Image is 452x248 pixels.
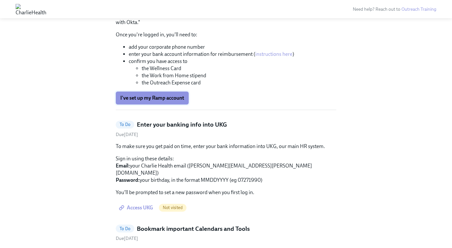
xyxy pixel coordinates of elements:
[116,163,130,169] strong: Email:
[116,155,336,184] p: Sign in using these details: your Charlie Health email ([PERSON_NAME][EMAIL_ADDRESS][PERSON_NAME]...
[129,58,336,86] li: confirm you have access to
[142,72,336,79] li: the Work from Home stipend
[116,31,336,38] p: Once you're logged in, you'll need to:
[137,120,227,129] h5: Enter your banking info into UKG
[129,51,336,58] li: enter your bank account information for reimbursement ( )
[116,226,134,231] span: To Do
[129,43,336,51] li: add your corporate phone number
[120,205,153,211] span: Access UKG
[255,51,292,57] a: instructions here
[159,205,186,210] span: Not visited
[116,132,138,137] span: Tuesday, September 23rd 2025, 7:00 am
[16,4,46,14] img: CharlieHealth
[116,201,158,214] a: Access UKG
[116,236,138,241] span: Tuesday, September 23rd 2025, 7:00 am
[120,95,184,101] span: I've set up my Ramp account
[116,225,336,242] a: To DoBookmark important Calendars and ToolsDue[DATE]
[353,6,436,12] span: Need help? Reach out to
[116,122,134,127] span: To Do
[116,120,336,138] a: To DoEnter your banking info into UKGDue[DATE]
[116,143,336,150] p: To make sure you get paid on time, enter your bank information into UKG, our main HR system.
[142,79,336,86] li: the Outreach Expense card
[116,189,336,196] p: You'll be prompted to set a new password when you first log in.
[142,65,336,72] li: the Wellness Card
[116,92,189,105] button: I've set up my Ramp account
[116,12,336,26] p: You can login with your Charlie Health credentials either by clicking "Sign in with Google" or "S...
[137,225,250,233] h5: Bookmark important Calendars and Tools
[116,177,140,183] strong: Password:
[401,6,436,12] a: Outreach Training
